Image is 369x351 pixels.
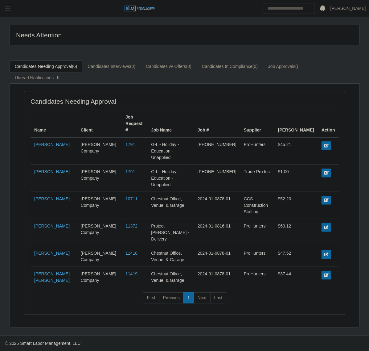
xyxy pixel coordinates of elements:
td: $45.21 [274,137,318,165]
th: Job Request # [122,110,147,138]
td: [PERSON_NAME] Company [77,267,122,288]
td: ProHunters [240,267,274,288]
th: [PERSON_NAME] [274,110,318,138]
td: [PERSON_NAME] Company [77,246,122,267]
h4: Needs Attention [16,31,151,39]
td: G-L - Holiday - Education - Unapplied [147,165,194,192]
th: Supplier [240,110,274,138]
a: 11419 [125,271,137,276]
a: Candidates w/ Offers [141,61,197,73]
span: (6) [72,64,77,69]
td: Chestnut Office, Venue, & Garage [147,267,194,288]
a: Candidates Needing Approval [10,61,82,73]
input: Search [264,3,315,14]
td: [PHONE_NUMBER] [194,137,240,165]
a: Unread Notifications [10,72,67,84]
a: [PERSON_NAME] [34,169,70,174]
th: Job # [194,110,240,138]
td: Project [PERSON_NAME] - Delivery [147,219,194,246]
td: Chestnut Office, Venue, & Garage [147,192,194,219]
th: Name [31,110,77,138]
span: (0) [186,64,191,69]
h4: Candidates Needing Approval [31,98,154,105]
td: G-L - Holiday - Education - Unapplied [147,137,194,165]
a: 10711 [125,196,137,201]
a: 1 [183,292,194,303]
a: [PERSON_NAME] [PERSON_NAME] [34,271,70,283]
td: [PHONE_NUMBER] [194,165,240,192]
td: $1.00 [274,165,318,192]
a: 11372 [125,224,137,228]
a: [PERSON_NAME] [330,5,366,12]
a: [PERSON_NAME] [34,142,70,147]
span: [] [55,75,61,80]
td: Chestnut Office, Venue, & Garage [147,246,194,267]
a: [PERSON_NAME] [34,224,70,228]
span: (0) [130,64,135,69]
td: $47.52 [274,246,318,267]
a: [PERSON_NAME] [34,251,70,256]
td: 2024-01-0878-01 [194,192,240,219]
a: 11418 [125,251,137,256]
th: Action [318,110,339,138]
img: SLM Logo [124,5,155,12]
span: () [295,64,298,69]
nav: pagination [31,292,339,308]
a: 1791 [125,169,135,174]
a: Job Approvals [263,61,303,73]
a: 1791 [125,142,135,147]
span: © 2025 Smart Labor Management, LLC [5,341,80,346]
a: Candidates Interviews [82,61,141,73]
td: [PERSON_NAME] Company [77,165,122,192]
td: CCS Construction Staffing [240,192,274,219]
th: Client [77,110,122,138]
td: $37.44 [274,267,318,288]
td: 2024-01-0878-01 [194,267,240,288]
th: Job Name [147,110,194,138]
td: Trade Pro Inc [240,165,274,192]
td: [PERSON_NAME] Company [77,219,122,246]
a: [PERSON_NAME] [34,196,70,201]
td: ProHunters [240,246,274,267]
span: (0) [252,64,258,69]
td: ProHunters [240,219,274,246]
td: [PERSON_NAME] Company [77,137,122,165]
td: ProHunters [240,137,274,165]
td: [PERSON_NAME] Company [77,192,122,219]
td: 2024-01-0878-01 [194,246,240,267]
a: Candidates In Compliance [197,61,263,73]
td: $52.20 [274,192,318,219]
td: 2024-01-0816-01 [194,219,240,246]
td: $69.12 [274,219,318,246]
